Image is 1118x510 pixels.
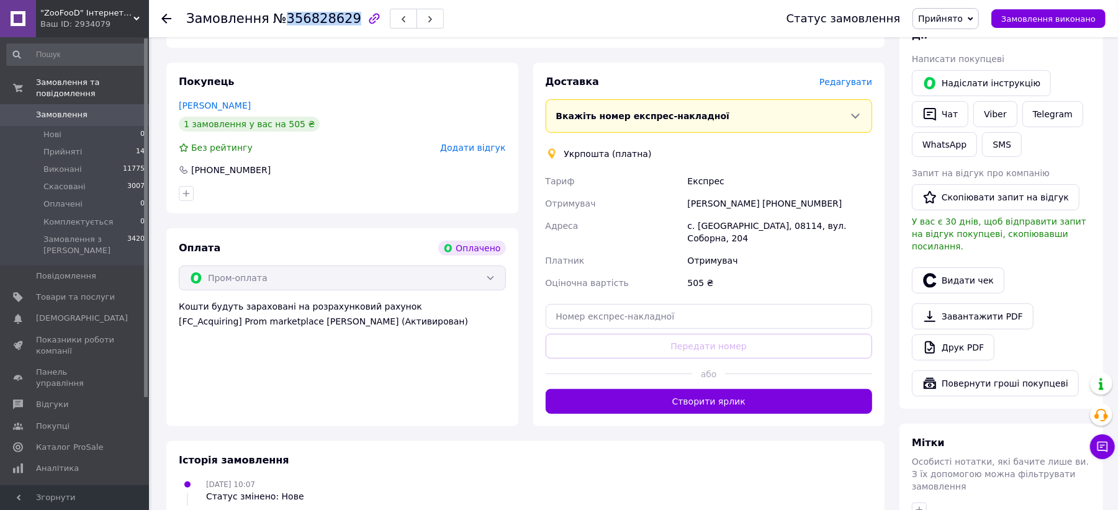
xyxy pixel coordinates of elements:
span: Оплачені [43,199,83,210]
span: Замовлення [186,11,269,26]
span: Покупець [179,76,235,87]
button: Повернути гроші покупцеві [912,370,1079,396]
span: Прийнято [918,14,963,24]
span: Замовлення [36,109,88,120]
span: Оціночна вартість [546,278,629,288]
span: Тариф [546,176,575,186]
span: 3007 [127,181,145,192]
button: Замовлення виконано [991,9,1106,28]
div: Отримувач [685,249,875,272]
div: Повернутися назад [161,12,171,25]
div: [FC_Acquiring] Prom marketplace [PERSON_NAME] (Активирован) [179,315,506,328]
span: Інструменти веб-майстра та SEO [36,484,115,506]
span: Відгуки [36,399,68,410]
span: [DATE] 10:07 [206,480,255,489]
span: 14 [136,146,145,158]
span: [DEMOGRAPHIC_DATA] [36,313,128,324]
a: Telegram [1022,101,1083,127]
span: Каталог ProSale [36,442,103,453]
span: Мітки [912,437,945,449]
span: Повідомлення [36,271,96,282]
button: Створити ярлик [546,389,873,414]
span: Платник [546,256,585,266]
a: Завантажити PDF [912,303,1034,329]
span: Нові [43,129,61,140]
span: У вас є 30 днів, щоб відправити запит на відгук покупцеві, скопіювавши посилання. [912,217,1086,251]
span: Вкажіть номер експрес-накладної [556,111,730,121]
div: [PHONE_NUMBER] [190,164,272,176]
span: Показники роботи компанії [36,334,115,357]
span: Особисті нотатки, які бачите лише ви. З їх допомогою можна фільтрувати замовлення [912,457,1089,491]
div: 505 ₴ [685,272,875,294]
span: Отримувач [546,199,596,208]
span: Без рейтингу [191,143,253,153]
div: Оплачено [438,241,505,256]
span: Замовлення з [PERSON_NAME] [43,234,127,256]
span: Виконані [43,164,82,175]
span: 11775 [123,164,145,175]
div: Ваш ID: 2934079 [40,19,149,30]
span: №356828629 [273,11,361,26]
input: Номер експрес-накладної [546,304,873,329]
span: Редагувати [819,77,872,87]
div: 1 замовлення у вас на 505 ₴ [179,117,320,132]
span: 3420 [127,234,145,256]
div: Укрпошта (платна) [561,148,655,160]
span: 0 [140,217,145,228]
div: Статус замовлення [787,12,901,25]
div: Статус змінено: Нове [206,490,304,503]
span: Оплата [179,242,220,254]
button: Скопіювати запит на відгук [912,184,1080,210]
a: Друк PDF [912,334,994,360]
span: Покупці [36,421,70,432]
a: [PERSON_NAME] [179,101,251,110]
span: Панель управління [36,367,115,389]
span: Комплектується [43,217,113,228]
div: [PERSON_NAME] [PHONE_NUMBER] [685,192,875,215]
span: Адреса [546,221,579,231]
button: Надіслати інструкцію [912,70,1051,96]
button: Чат з покупцем [1090,434,1115,459]
a: Viber [973,101,1017,127]
span: 0 [140,129,145,140]
a: WhatsApp [912,132,977,157]
button: Видати чек [912,267,1004,293]
span: або [692,368,725,380]
span: Прийняті [43,146,82,158]
span: Історія замовлення [179,454,289,466]
span: 0 [140,199,145,210]
span: Написати покупцеві [912,54,1004,64]
span: Запит на відгук про компанію [912,168,1050,178]
span: Замовлення та повідомлення [36,77,149,99]
span: Товари та послуги [36,292,115,303]
button: SMS [982,132,1022,157]
span: Аналітика [36,463,79,474]
span: "ZooFooD" Інтернет-магазин [40,7,133,19]
span: Замовлення виконано [1001,14,1096,24]
button: Чат [912,101,968,127]
span: Додати відгук [440,143,505,153]
span: Скасовані [43,181,86,192]
div: Кошти будуть зараховані на розрахунковий рахунок [179,300,506,328]
div: Експрес [685,170,875,192]
span: Доставка [546,76,600,87]
div: с. [GEOGRAPHIC_DATA], 08114, вул. Соборна, 204 [685,215,875,249]
input: Пошук [6,43,146,66]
